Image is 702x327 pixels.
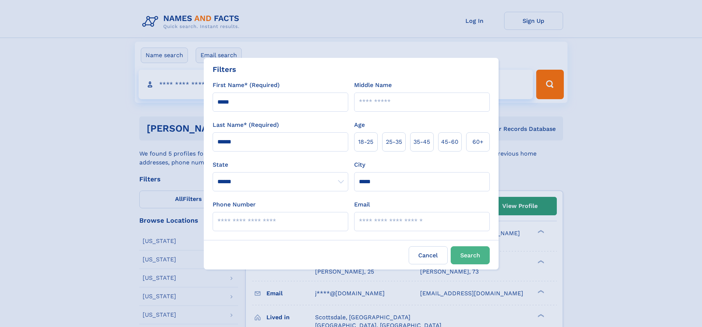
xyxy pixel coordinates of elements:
span: 45‑60 [441,138,458,146]
div: Filters [213,64,236,75]
label: Middle Name [354,81,392,90]
label: Email [354,200,370,209]
label: Phone Number [213,200,256,209]
span: 60+ [472,138,483,146]
label: Age [354,121,365,129]
button: Search [451,246,490,264]
span: 35‑45 [413,138,430,146]
span: 25‑35 [386,138,402,146]
label: State [213,160,348,169]
label: Last Name* (Required) [213,121,279,129]
label: City [354,160,365,169]
label: Cancel [409,246,448,264]
label: First Name* (Required) [213,81,280,90]
span: 18‑25 [358,138,373,146]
